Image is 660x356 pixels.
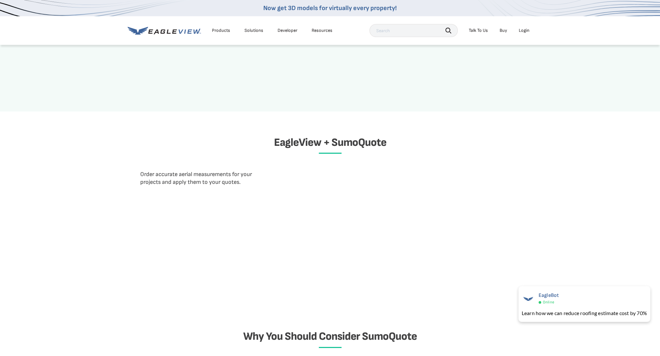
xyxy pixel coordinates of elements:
div: Talk To Us [469,28,488,33]
iframe: Eagleview SumoQuote Demo [297,171,505,287]
a: Now get 3D models for virtually every property! [263,4,397,12]
img: EagleBot [522,292,535,305]
div: Login [519,28,529,33]
div: Learn how we can reduce roofing estimate cost by 70% [522,309,647,317]
span: Online [543,300,554,305]
div: Solutions [244,28,263,33]
p: Order accurate aerial measurements for your projects and apply them to your quotes. [140,171,273,186]
a: Buy [500,28,507,33]
input: Search [369,24,458,37]
div: Resources [312,28,332,33]
a: Developer [278,28,297,33]
div: Products [212,28,230,33]
span: EagleBot [539,292,559,299]
h5: EagleView + SumoQuote [140,136,520,150]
